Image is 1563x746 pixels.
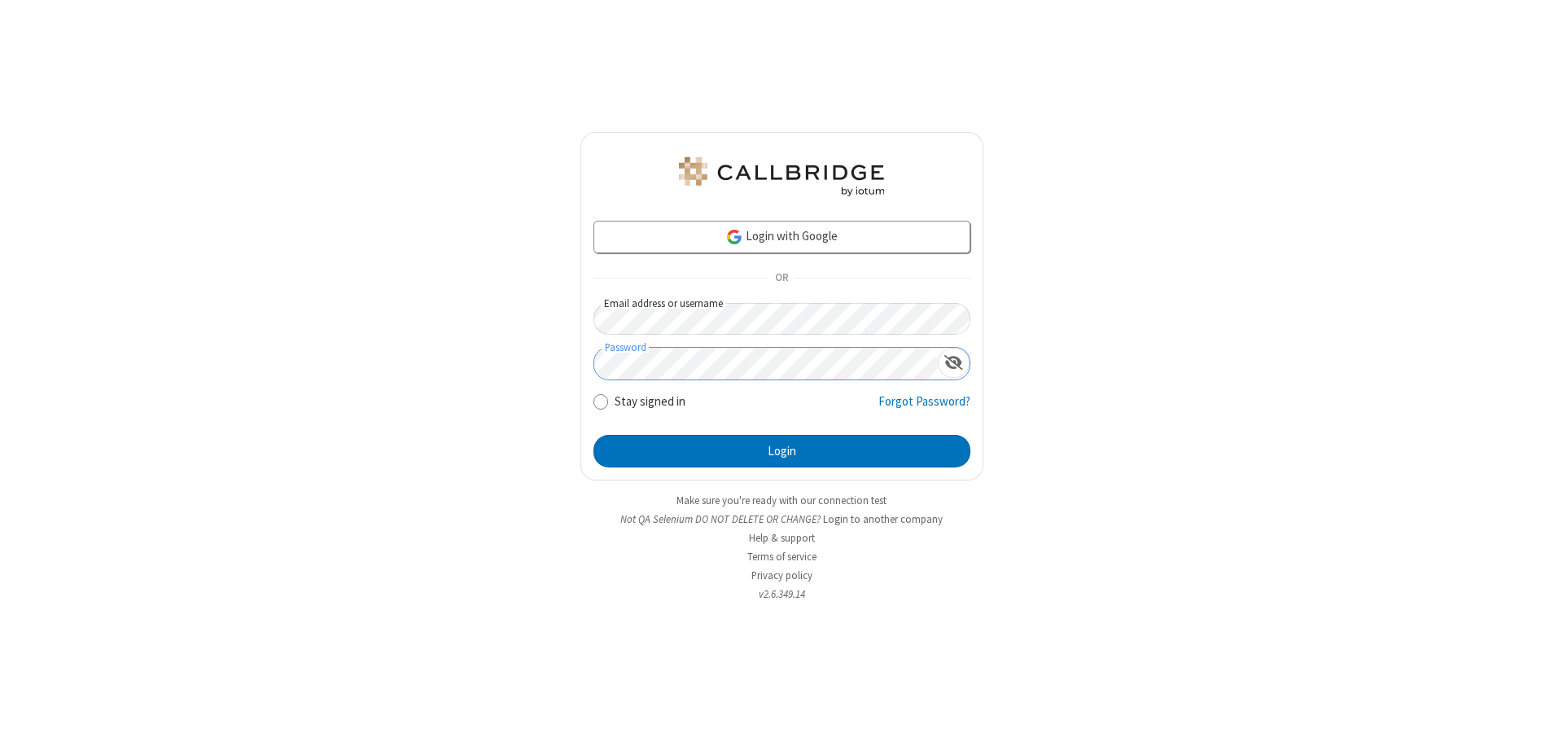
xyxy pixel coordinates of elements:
a: Privacy policy [751,568,812,582]
input: Password [594,348,938,380]
button: Login [593,435,970,467]
li: v2.6.349.14 [580,586,983,602]
img: QA Selenium DO NOT DELETE OR CHANGE [676,157,887,196]
span: OR [768,267,795,290]
div: Show password [938,348,970,378]
label: Stay signed in [615,393,685,411]
a: Help & support [749,531,815,545]
input: Email address or username [593,303,970,335]
button: Login to another company [823,511,943,527]
a: Forgot Password? [878,393,970,423]
a: Make sure you're ready with our connection test [676,494,887,507]
a: Login with Google [593,221,970,253]
li: Not QA Selenium DO NOT DELETE OR CHANGE? [580,511,983,527]
a: Terms of service [747,550,817,564]
img: google-icon.png [725,228,743,246]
